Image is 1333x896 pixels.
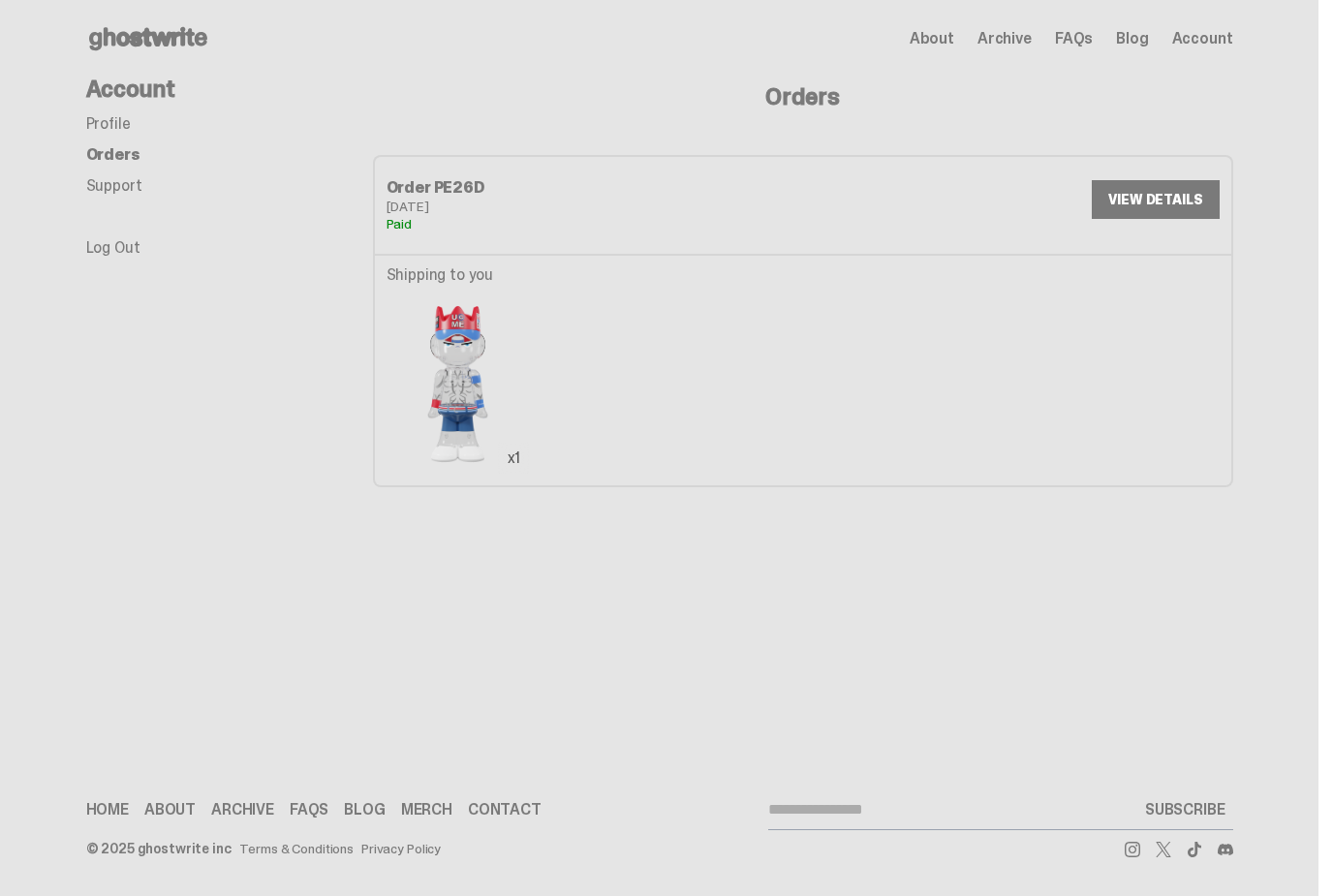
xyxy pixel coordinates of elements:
[239,842,354,855] a: Terms & Conditions
[86,803,129,819] a: Home
[387,180,803,196] div: Order PE26D
[86,144,140,165] a: Orders
[977,31,1032,46] a: Archive
[387,267,530,283] p: Shipping to you
[361,842,441,855] a: Privacy Policy
[498,443,529,474] div: x1
[1172,31,1233,46] a: Account
[86,175,142,196] a: Support
[344,803,385,819] a: Blog
[387,217,803,231] div: Paid
[290,803,328,819] a: FAQs
[86,113,131,134] a: Profile
[144,803,196,819] a: About
[86,77,373,101] h4: Account
[1092,180,1219,219] a: VIEW DETAILS
[401,803,452,819] a: Merch
[86,842,232,855] div: © 2025 ghostwrite inc
[387,200,803,213] div: [DATE]
[1116,31,1148,46] a: Blog
[211,803,274,819] a: Archive
[373,85,1233,108] h4: Orders
[468,803,542,819] a: Contact
[910,31,954,46] a: About
[1137,790,1233,829] button: SUBSCRIBE
[86,237,140,258] a: Log Out
[1055,31,1093,46] a: FAQs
